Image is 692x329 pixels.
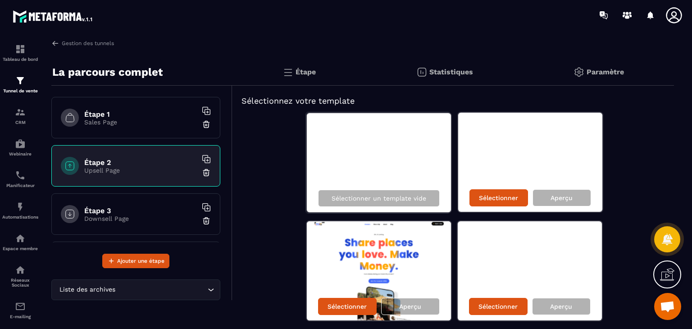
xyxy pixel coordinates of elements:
span: Liste des archives [57,285,117,295]
p: Sélectionner [328,303,367,310]
p: Aperçu [399,303,421,310]
a: social-networksocial-networkRéseaux Sociaux [2,258,38,294]
p: Webinaire [2,151,38,156]
p: Sélectionner [478,303,518,310]
img: logo [13,8,94,24]
a: emailemailE-mailing [2,294,38,326]
img: social-network [15,265,26,275]
p: Paramètre [587,68,624,76]
p: Automatisations [2,215,38,219]
img: automations [15,233,26,244]
img: formation [15,44,26,55]
button: Ajouter une étape [102,254,169,268]
a: schedulerschedulerPlanificateur [2,163,38,195]
p: Tunnel de vente [2,88,38,93]
p: Tableau de bord [2,57,38,62]
div: Search for option [51,279,220,300]
img: image [307,221,451,320]
a: automationsautomationsWebinaire [2,132,38,163]
p: Downsell Page [84,215,197,222]
p: Planificateur [2,183,38,188]
h6: Étape 2 [84,158,197,167]
img: formation [15,107,26,118]
img: stats.20deebd0.svg [416,67,427,78]
span: Ajouter une étape [117,256,164,265]
input: Search for option [117,285,205,295]
p: Aperçu [551,194,573,201]
p: Étape [296,68,316,76]
img: setting-gr.5f69749f.svg [574,67,584,78]
img: formation [15,75,26,86]
p: Sales Page [84,119,197,126]
a: formationformationCRM [2,100,38,132]
p: CRM [2,120,38,125]
p: Sélectionner [479,194,518,201]
h6: Étape 3 [84,206,197,215]
p: Réseaux Sociaux [2,278,38,288]
a: automationsautomationsAutomatisations [2,195,38,226]
p: Statistiques [429,68,473,76]
img: automations [15,138,26,149]
p: Aperçu [550,303,572,310]
img: trash [202,216,211,225]
img: trash [202,120,211,129]
img: image [458,113,602,212]
img: bars.0d591741.svg [282,67,293,78]
img: trash [202,168,211,177]
a: formationformationTableau de bord [2,37,38,69]
a: Gestion des tunnels [51,39,114,47]
p: E-mailing [2,314,38,319]
p: Upsell Page [84,167,197,174]
h5: Sélectionnez votre template [241,95,665,107]
p: Sélectionner un template vide [332,195,426,202]
img: automations [15,201,26,212]
img: image [458,221,602,320]
a: Ouvrir le chat [654,293,681,320]
p: Espace membre [2,246,38,251]
p: La parcours complet [52,63,163,81]
img: scheduler [15,170,26,181]
img: arrow [51,39,59,47]
h6: Étape 1 [84,110,197,119]
a: formationformationTunnel de vente [2,69,38,100]
a: automationsautomationsEspace membre [2,226,38,258]
img: email [15,301,26,312]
